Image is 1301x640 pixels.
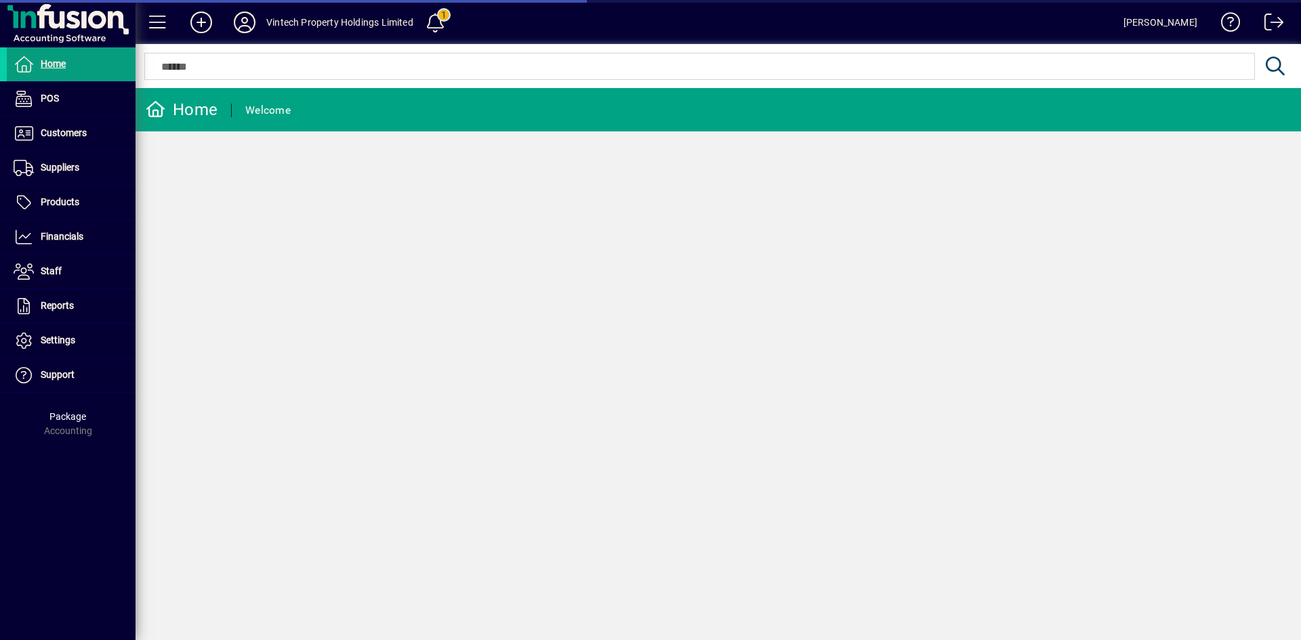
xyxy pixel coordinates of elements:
[41,231,83,242] span: Financials
[266,12,413,33] div: Vintech Property Holdings Limited
[7,324,136,358] a: Settings
[7,186,136,219] a: Products
[7,255,136,289] a: Staff
[7,151,136,185] a: Suppliers
[7,358,136,392] a: Support
[41,93,59,104] span: POS
[41,127,87,138] span: Customers
[7,220,136,254] a: Financials
[7,116,136,150] a: Customers
[1254,3,1284,47] a: Logout
[41,196,79,207] span: Products
[7,82,136,116] a: POS
[41,335,75,345] span: Settings
[1211,3,1241,47] a: Knowledge Base
[223,10,266,35] button: Profile
[49,411,86,422] span: Package
[1123,12,1197,33] div: [PERSON_NAME]
[7,289,136,323] a: Reports
[41,162,79,173] span: Suppliers
[41,369,75,380] span: Support
[180,10,223,35] button: Add
[41,58,66,69] span: Home
[41,265,62,276] span: Staff
[41,300,74,311] span: Reports
[245,100,291,121] div: Welcome
[146,99,218,121] div: Home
